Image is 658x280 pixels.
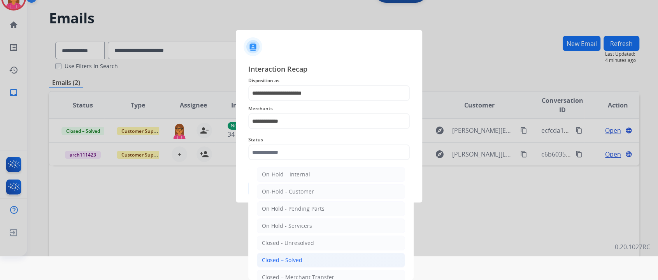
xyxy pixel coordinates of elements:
div: On-Hold – Internal [262,171,310,178]
span: Disposition as [248,76,410,85]
div: On Hold - Pending Parts [262,205,325,213]
div: On-Hold - Customer [262,188,314,195]
span: Status [248,135,410,144]
div: Closed – Solved [262,256,302,264]
span: Merchants [248,104,410,113]
span: Interaction Recap [248,63,410,76]
div: Closed - Unresolved [262,239,314,247]
div: On Hold - Servicers [262,222,312,230]
p: 0.20.1027RC [615,242,650,252]
img: contactIcon [244,37,262,56]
